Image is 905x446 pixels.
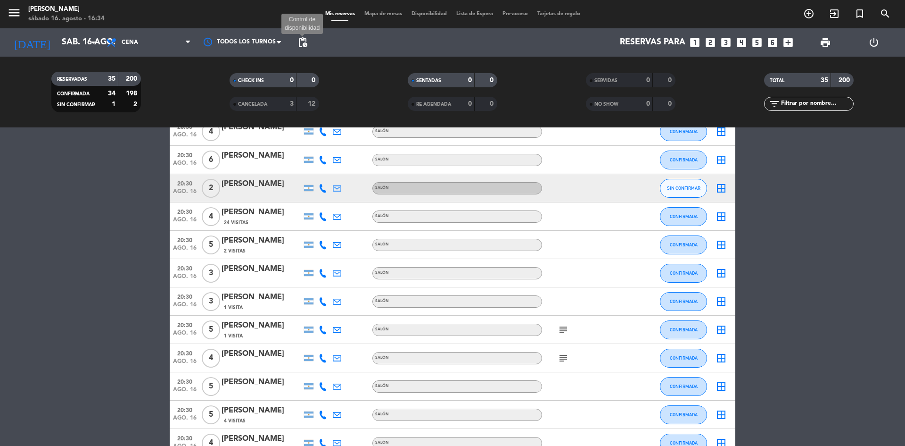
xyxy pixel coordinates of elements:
strong: 0 [646,101,650,107]
strong: 2 [133,101,139,108]
i: add_box [782,36,794,49]
strong: 12 [308,101,317,107]
span: 1 Visita [224,332,243,340]
i: border_all [716,324,727,336]
div: [PERSON_NAME] [222,121,302,134]
div: [PERSON_NAME] [222,376,302,388]
span: 4 [202,207,220,226]
span: TOTAL [770,78,784,83]
span: SIN CONFIRMAR [667,185,700,191]
strong: 200 [126,76,139,82]
span: ago. 16 [173,188,197,199]
div: sábado 16. agosto - 16:34 [28,14,105,24]
span: 4 [202,122,220,141]
span: Salón [375,356,389,360]
span: ago. 16 [173,330,197,341]
i: border_all [716,409,727,421]
span: CHECK INS [238,78,264,83]
strong: 0 [490,101,495,107]
span: ago. 16 [173,387,197,397]
i: border_all [716,381,727,392]
span: CONFIRMADA [57,92,90,96]
span: ago. 16 [173,160,197,171]
span: RE AGENDADA [416,102,451,107]
span: print [820,37,831,48]
strong: 200 [839,77,852,84]
i: looks_4 [735,36,748,49]
strong: 0 [468,101,472,107]
button: CONFIRMADA [660,207,707,226]
div: Control de disponibilidad [281,14,323,34]
span: 20:30 [173,376,197,387]
div: [PERSON_NAME] [222,263,302,275]
i: power_settings_new [868,37,880,48]
i: looks_6 [766,36,779,49]
i: subject [558,324,569,336]
span: Salón [375,412,389,416]
span: ago. 16 [173,273,197,284]
input: Filtrar por nombre... [780,99,853,109]
span: 5 [202,405,220,424]
i: looks_5 [751,36,763,49]
div: [PERSON_NAME] [222,348,302,360]
span: Lista de Espera [452,11,498,17]
i: border_all [716,183,727,194]
span: Mis reservas [321,11,360,17]
span: 3 [202,264,220,283]
div: LOG OUT [849,28,898,57]
span: NO SHOW [594,102,618,107]
span: 2 Visitas [224,247,246,255]
span: ago. 16 [173,302,197,312]
i: looks_3 [720,36,732,49]
span: Mapa de mesas [360,11,407,17]
span: CONFIRMADA [670,355,698,361]
span: CONFIRMADA [670,242,698,247]
span: CONFIRMADA [670,327,698,332]
div: [PERSON_NAME] [222,206,302,219]
span: Reservas para [620,38,685,47]
button: SIN CONFIRMAR [660,179,707,198]
span: CONFIRMADA [670,157,698,162]
span: Salón [375,384,389,388]
div: [PERSON_NAME] [222,291,302,303]
i: border_all [716,268,727,279]
span: Pre-acceso [498,11,533,17]
span: Salón [375,186,389,190]
span: RESERVADAS [57,77,87,82]
span: SERVIDAS [594,78,617,83]
strong: 35 [108,76,115,82]
span: pending_actions [297,37,308,48]
button: CONFIRMADA [660,377,707,396]
span: 20:30 [173,404,197,415]
div: [PERSON_NAME] [222,235,302,247]
i: turned_in_not [854,8,865,19]
div: [PERSON_NAME] [222,433,302,445]
span: Salón [375,214,389,218]
span: ago. 16 [173,245,197,256]
i: filter_list [769,98,780,109]
div: [PERSON_NAME] [28,5,105,14]
i: looks_one [689,36,701,49]
i: search [880,8,891,19]
i: border_all [716,239,727,251]
strong: 34 [108,90,115,97]
span: 20:30 [173,432,197,443]
span: SENTADAS [416,78,441,83]
span: ago. 16 [173,217,197,227]
span: 4 Visitas [224,417,246,425]
span: Salón [375,271,389,275]
span: 5 [202,320,220,339]
strong: 0 [290,77,294,84]
span: 24 Visitas [224,219,248,227]
i: exit_to_app [829,8,840,19]
div: [PERSON_NAME] [222,178,302,190]
span: 5 [202,236,220,254]
span: 1 Visita [224,304,243,311]
span: CONFIRMADA [670,299,698,304]
button: CONFIRMADA [660,320,707,339]
i: border_all [716,126,727,137]
i: menu [7,6,21,20]
span: CONFIRMADA [670,129,698,134]
strong: 0 [668,77,674,84]
i: looks_two [704,36,716,49]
